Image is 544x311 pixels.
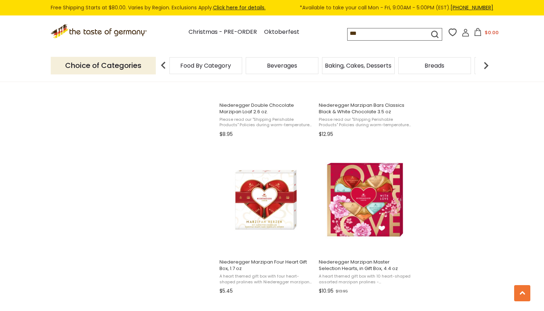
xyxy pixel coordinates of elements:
a: Breads [425,63,444,68]
a: Christmas - PRE-ORDER [189,27,257,37]
span: $10.95 [319,287,334,295]
p: Choice of Categories [51,57,156,74]
span: Niederegger Marzipan Bars Classics Black & White Chocolate 3.5 oz [319,102,412,115]
a: Food By Category [180,63,231,68]
span: Niederegger Marzipan Four Heart Gift Box, 1.7 oz [219,259,313,272]
img: Niederegger Marzipan Master Selectin Hearts [318,152,413,247]
span: A heart themed gift box with four heart-shaped pralines with Niederegger marzipan filling in dark... [219,274,313,285]
img: Niederegger Marzipan Four Heart [218,152,314,247]
span: *Available to take your call Mon - Fri, 9:00AM - 5:00PM (EST). [300,4,493,12]
a: Oktoberfest [264,27,299,37]
span: $0.00 [485,29,499,36]
a: [PHONE_NUMBER] [450,4,493,11]
span: Please read our "Shipping Perishable Products" Policies during warm-temperature months. We ship h... [319,117,412,128]
span: $12.95 [319,131,333,138]
a: Click here for details. [213,4,266,11]
img: next arrow [479,58,493,73]
a: Baking, Cakes, Desserts [325,63,391,68]
span: $8.95 [219,131,233,138]
img: previous arrow [156,58,171,73]
a: Niederegger Marzipan Four Heart Gift Box, 1.7 oz [218,146,314,297]
a: Niederegger Marzipan Master Selection Hearts, in Gift Box, 4.4 oz [318,146,413,297]
div: Free Shipping Starts at $80.00. Varies by Region. Exclusions Apply. [51,4,493,12]
a: Beverages [267,63,297,68]
span: $13.95 [336,288,348,294]
span: $5.45 [219,287,233,295]
span: A heart themed gift box with 10 heart-shaped assorted marzipan pralines - [PERSON_NAME]-nougat in... [319,274,412,285]
span: Niederegger Marzipan Master Selection Hearts, in Gift Box, 4.4 oz [319,259,412,272]
span: Niederegger Double Chocolate Marzipan Loaf 2.6 oz. [219,102,313,115]
button: $0.00 [471,28,502,39]
span: Please read our "Shipping Perishable Products" Policies during warm-temperature months. We ship h... [219,117,313,128]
